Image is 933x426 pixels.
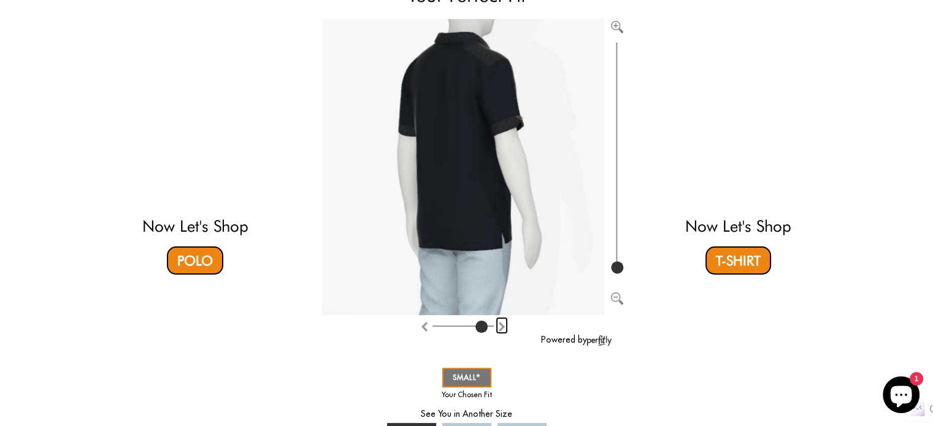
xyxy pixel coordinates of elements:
[879,376,923,416] inbox-online-store-chat: Shopify online store chat
[611,21,623,33] img: Zoom in
[322,19,604,315] img: Brand%2fOtero%2f10004-v2-R%2f56%2f7-S%2fAv%2f29dffd4b-7dea-11ea-9f6a-0e35f21fd8c2%2fBlack%2f1%2ff...
[453,373,481,382] span: SMALL
[705,246,771,275] a: T-Shirt
[587,335,612,346] img: perfitly-logo_73ae6c82-e2e3-4a36-81b1-9e913f6ac5a1.png
[442,368,491,387] a: SMALL
[420,322,429,332] img: Rotate clockwise
[497,318,507,333] button: Rotate counter clockwise
[685,216,791,235] a: Now Let's Shop
[611,19,623,31] button: Zoom in
[497,322,507,332] img: Rotate counter clockwise
[142,216,248,235] a: Now Let's Shop
[611,291,623,303] button: Zoom out
[167,246,223,275] a: Polo
[611,292,623,305] img: Zoom out
[420,318,429,333] button: Rotate clockwise
[541,334,612,345] a: Powered by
